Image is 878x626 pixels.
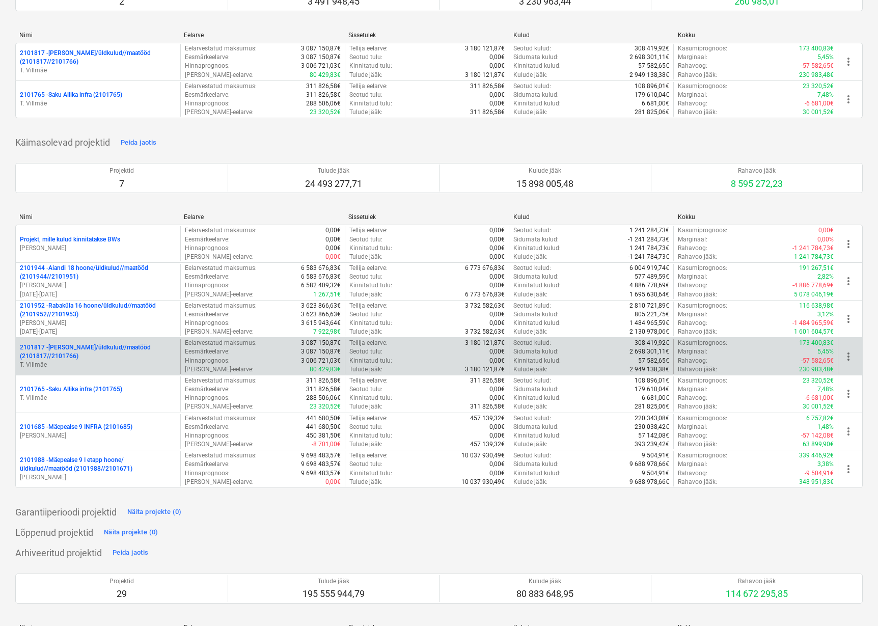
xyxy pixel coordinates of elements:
p: Kinnitatud kulud : [513,319,561,328]
p: 441 680,50€ [306,414,341,423]
p: 0,00€ [489,253,505,261]
p: Tulude jääk : [349,71,382,79]
p: [PERSON_NAME] [20,473,176,482]
p: 3 180 121,87€ [465,71,505,79]
div: Sissetulek [348,213,505,221]
p: 3 623 866,63€ [301,310,341,319]
p: Marginaal : [678,91,707,99]
p: Kasumiprognoos : [678,302,727,310]
p: Rahavoog : [678,99,707,108]
p: Seotud kulud : [513,339,551,347]
p: 0,00€ [489,244,505,253]
p: 3 615 943,64€ [301,319,341,328]
p: Rahavoog : [678,319,707,328]
p: Hinnaprognoos : [185,319,230,328]
p: 2 949 138,38€ [629,71,669,79]
div: Kulud [513,213,670,221]
p: 2 810 721,89€ [629,302,669,310]
p: Rahavoo jääk : [678,290,717,299]
p: Eesmärkeelarve : [185,91,230,99]
p: Kinnitatud kulud : [513,62,561,70]
p: 1 484 965,59€ [629,319,669,328]
p: Kinnitatud tulu : [349,62,392,70]
p: Tulude jääk : [349,328,382,336]
p: 308 419,92€ [635,339,669,347]
p: Seotud kulud : [513,376,551,385]
p: 6 583 676,83€ [301,264,341,273]
p: Tulude jääk : [349,290,382,299]
p: 3 006 721,03€ [301,62,341,70]
p: Tulude jääk : [349,108,382,117]
p: Seotud kulud : [513,226,551,235]
p: Tellija eelarve : [349,339,388,347]
p: Kasumiprognoos : [678,339,727,347]
p: 311 826,58€ [306,385,341,394]
p: 0,00€ [489,53,505,62]
p: Seotud tulu : [349,235,382,244]
div: Eelarve [184,32,340,39]
p: Hinnaprognoos : [185,394,230,402]
span: more_vert [842,388,855,400]
div: 2101765 -Saku Allika infra (2101765)T. Villmäe [20,385,176,402]
button: Peida jaotis [110,545,151,561]
p: Hinnaprognoos : [185,99,230,108]
p: Tulude jääk [305,167,362,175]
button: Näita projekte (0) [101,525,161,541]
p: T. Villmäe [20,361,176,369]
p: 4 886 778,69€ [629,281,669,290]
p: Eelarvestatud maksumus : [185,226,257,235]
div: 2101685 -Mäepealse 9 INFRA (2101685)[PERSON_NAME] [20,423,176,440]
p: 5,45% [817,53,834,62]
p: Tellija eelarve : [349,82,388,91]
p: 108 896,01€ [635,82,669,91]
p: -1 241 784,73€ [792,244,834,253]
p: 24 493 277,71 [305,178,362,190]
p: -1 241 284,73€ [628,235,669,244]
p: Sidumata kulud : [513,273,559,281]
p: 288 506,06€ [306,394,341,402]
p: 2101817 - [PERSON_NAME]/üldkulud//maatööd (2101817//2101766) [20,343,176,361]
div: 2101765 -Saku Allika infra (2101765)T. Villmäe [20,91,176,108]
p: 0,00€ [489,226,505,235]
p: 0,00€ [325,253,341,261]
p: 2,82% [817,273,834,281]
p: [PERSON_NAME]-eelarve : [185,253,254,261]
p: 0,00€ [489,62,505,70]
p: Eesmärkeelarve : [185,385,230,394]
p: Kulude jääk : [513,365,547,374]
p: 108 896,01€ [635,376,669,385]
p: 6 681,00€ [642,99,669,108]
p: 311 826,58€ [306,376,341,385]
p: 230 983,48€ [799,365,834,374]
p: 6 773 676,83€ [465,290,505,299]
p: Rahavoo jääk : [678,71,717,79]
p: Tulude jääk : [349,253,382,261]
p: 1 695 630,64€ [629,290,669,299]
button: Näita projekte (0) [125,504,184,521]
p: Rahavoo jääk [731,167,783,175]
p: Seotud tulu : [349,53,382,62]
p: Eelarvestatud maksumus : [185,44,257,53]
p: 311 826,58€ [470,82,505,91]
p: Kulude jääk : [513,253,547,261]
p: 2101685 - Mäepealse 9 INFRA (2101685) [20,423,132,431]
p: 0,00€ [489,273,505,281]
p: T. Villmäe [20,394,176,402]
p: 3 180 121,87€ [465,365,505,374]
p: Eelarvestatud maksumus : [185,339,257,347]
p: 0,00€ [489,235,505,244]
p: 1 241 284,73€ [629,226,669,235]
div: 2101817 -[PERSON_NAME]/üldkulud//maatööd (2101817//2101766)T. Villmäe [20,49,176,75]
p: 80 429,83€ [310,71,341,79]
p: Kinnitatud tulu : [349,244,392,253]
div: 2101944 -Aiandi 18 hoone/üldkulud//maatööd (2101944//2101951)[PERSON_NAME][DATE]-[DATE] [20,264,176,299]
p: Kasumiprognoos : [678,82,727,91]
p: Sidumata kulud : [513,91,559,99]
p: -1 484 965,59€ [792,319,834,328]
p: Eesmärkeelarve : [185,273,230,281]
p: Kinnitatud tulu : [349,394,392,402]
p: 3 180 121,87€ [465,339,505,347]
p: 457 139,32€ [470,414,505,423]
p: Hinnaprognoos : [185,62,230,70]
p: 3 006 721,03€ [301,357,341,365]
